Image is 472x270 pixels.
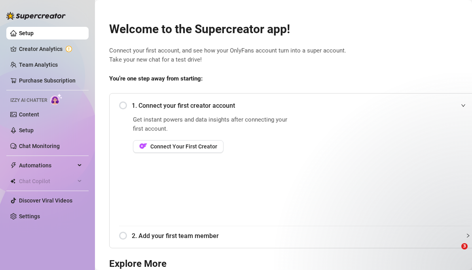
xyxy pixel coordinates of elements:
button: OFConnect Your First Creator [133,140,224,153]
img: Chat Copilot [10,178,15,184]
img: logo-BBDzfeDw.svg [6,12,66,20]
span: 3 [461,243,468,249]
span: expanded [461,103,466,108]
span: thunderbolt [10,162,17,169]
span: Chat Copilot [19,175,75,187]
img: OF [139,142,147,150]
a: Settings [19,213,40,219]
a: Setup [19,127,34,133]
span: Automations [19,159,75,172]
span: Izzy AI Chatter [10,97,47,104]
span: Connect Your First Creator [150,143,217,150]
a: Chat Monitoring [19,143,60,149]
iframe: Add Creators [312,115,470,216]
a: Purchase Subscription [19,77,76,84]
div: 2. Add your first team member [119,226,470,246]
span: 1. Connect your first creator account [132,101,470,111]
a: Creator Analytics exclamation-circle [19,43,82,55]
div: 1. Connect your first creator account [119,96,470,115]
span: 2. Add your first team member [132,231,470,241]
a: Discover Viral Videos [19,197,72,204]
a: Content [19,111,39,118]
a: OFConnect Your First Creator [133,140,292,153]
img: AI Chatter [50,94,63,105]
iframe: Intercom live chat [445,243,464,262]
a: Team Analytics [19,62,58,68]
strong: You’re one step away from starting: [109,75,203,82]
span: Get instant powers and data insights after connecting your first account. [133,115,292,134]
a: Setup [19,30,34,36]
